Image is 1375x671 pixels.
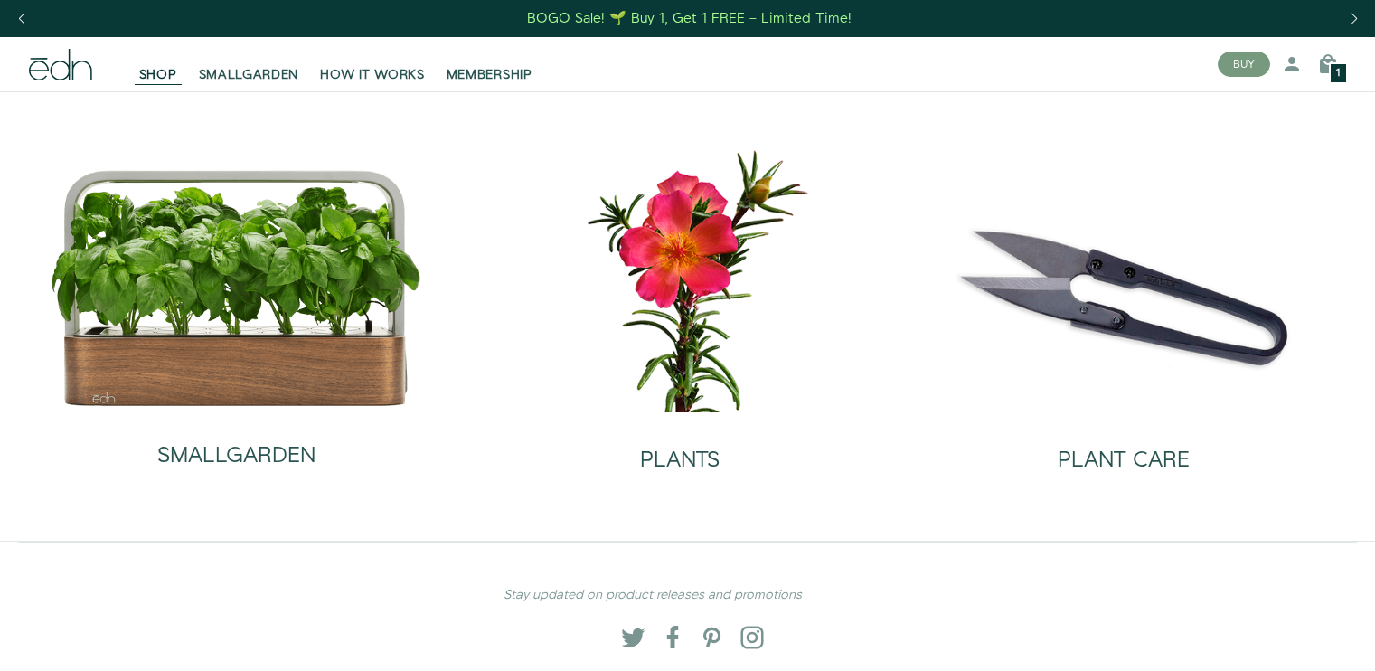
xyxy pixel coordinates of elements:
[1336,69,1341,79] span: 1
[128,44,188,84] a: SHOP
[447,66,532,84] span: MEMBERSHIP
[1218,52,1270,77] button: BUY
[50,408,423,482] a: SMALLGARDEN
[527,9,852,28] div: BOGO Sale! 🌱 Buy 1, Get 1 FREE – Limited Time!
[199,66,299,84] span: SMALLGARDEN
[504,586,802,604] em: Stay updated on product releases and promotions
[525,5,853,33] a: BOGO Sale! 🌱 Buy 1, Get 1 FREE – Limited Time!
[917,412,1332,487] a: PLANT CARE
[473,412,888,487] a: PLANTS
[1236,617,1357,662] iframe: Opens a widget where you can find more information
[139,66,177,84] span: SHOP
[640,449,720,472] h2: PLANTS
[320,66,424,84] span: HOW IT WORKS
[1058,449,1190,472] h2: PLANT CARE
[436,44,543,84] a: MEMBERSHIP
[157,444,315,468] h2: SMALLGARDEN
[188,44,310,84] a: SMALLGARDEN
[309,44,435,84] a: HOW IT WORKS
